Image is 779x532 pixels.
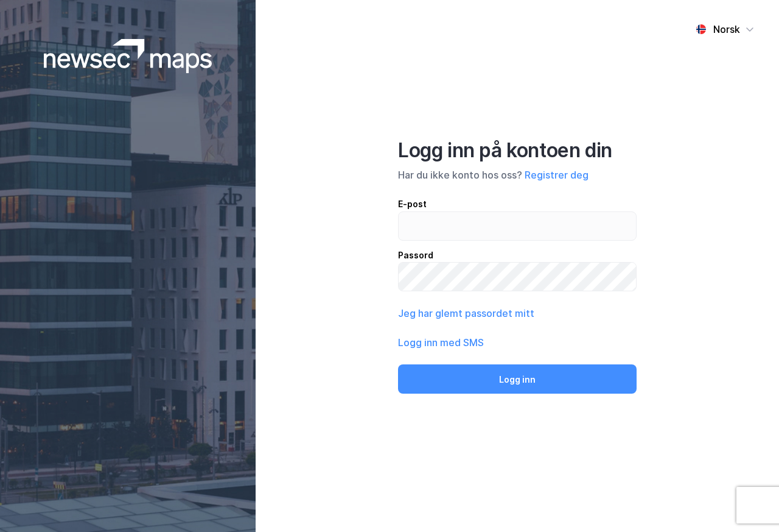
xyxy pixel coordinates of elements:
button: Jeg har glemt passordet mitt [398,306,534,321]
div: E-post [398,197,637,211]
button: Registrer deg [525,168,589,182]
iframe: Chat Widget [718,473,779,532]
button: Logg inn [398,364,637,394]
div: Passord [398,248,637,263]
button: Logg inn med SMS [398,335,484,350]
div: Har du ikke konto hos oss? [398,168,637,182]
div: Logg inn på kontoen din [398,138,637,163]
div: Norsk [713,22,740,37]
img: logoWhite.bf58a803f64e89776f2b079ca2356427.svg [44,39,212,73]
